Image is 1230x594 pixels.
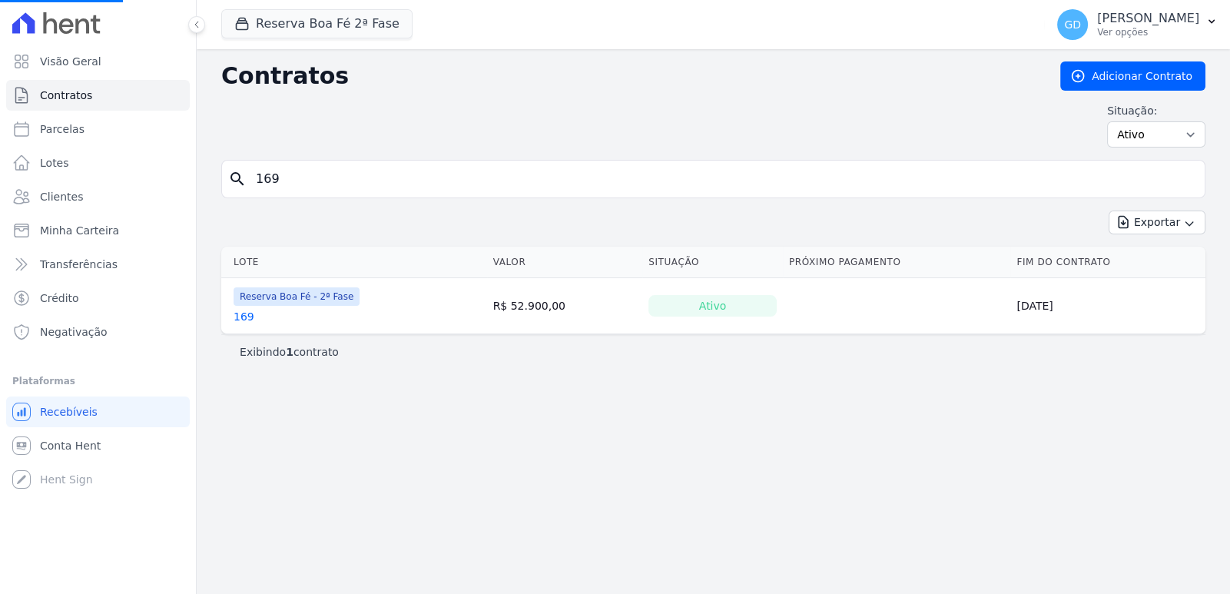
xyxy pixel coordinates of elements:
[40,223,119,238] span: Minha Carteira
[234,287,360,306] span: Reserva Boa Fé - 2ª Fase
[40,121,85,137] span: Parcelas
[286,346,293,358] b: 1
[6,114,190,144] a: Parcelas
[6,283,190,314] a: Crédito
[12,372,184,390] div: Plataformas
[40,438,101,453] span: Conta Hent
[40,88,92,103] span: Contratos
[648,295,777,317] div: Ativo
[228,170,247,188] i: search
[40,189,83,204] span: Clientes
[1060,61,1205,91] a: Adicionar Contrato
[221,9,413,38] button: Reserva Boa Fé 2ª Fase
[1097,26,1199,38] p: Ver opções
[40,155,69,171] span: Lotes
[40,54,101,69] span: Visão Geral
[1109,211,1205,234] button: Exportar
[240,344,339,360] p: Exibindo contrato
[642,247,783,278] th: Situação
[6,148,190,178] a: Lotes
[1107,103,1205,118] label: Situação:
[221,247,487,278] th: Lote
[1064,19,1081,30] span: GD
[6,249,190,280] a: Transferências
[1097,11,1199,26] p: [PERSON_NAME]
[221,62,1036,90] h2: Contratos
[6,397,190,427] a: Recebíveis
[247,164,1199,194] input: Buscar por nome do lote
[40,324,108,340] span: Negativação
[40,257,118,272] span: Transferências
[6,181,190,212] a: Clientes
[40,404,98,420] span: Recebíveis
[6,430,190,461] a: Conta Hent
[783,247,1010,278] th: Próximo Pagamento
[40,290,79,306] span: Crédito
[487,247,643,278] th: Valor
[234,309,254,324] a: 169
[487,278,643,334] td: R$ 52.900,00
[6,317,190,347] a: Negativação
[6,80,190,111] a: Contratos
[6,215,190,246] a: Minha Carteira
[6,46,190,77] a: Visão Geral
[1010,278,1205,334] td: [DATE]
[1010,247,1205,278] th: Fim do Contrato
[1045,3,1230,46] button: GD [PERSON_NAME] Ver opções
